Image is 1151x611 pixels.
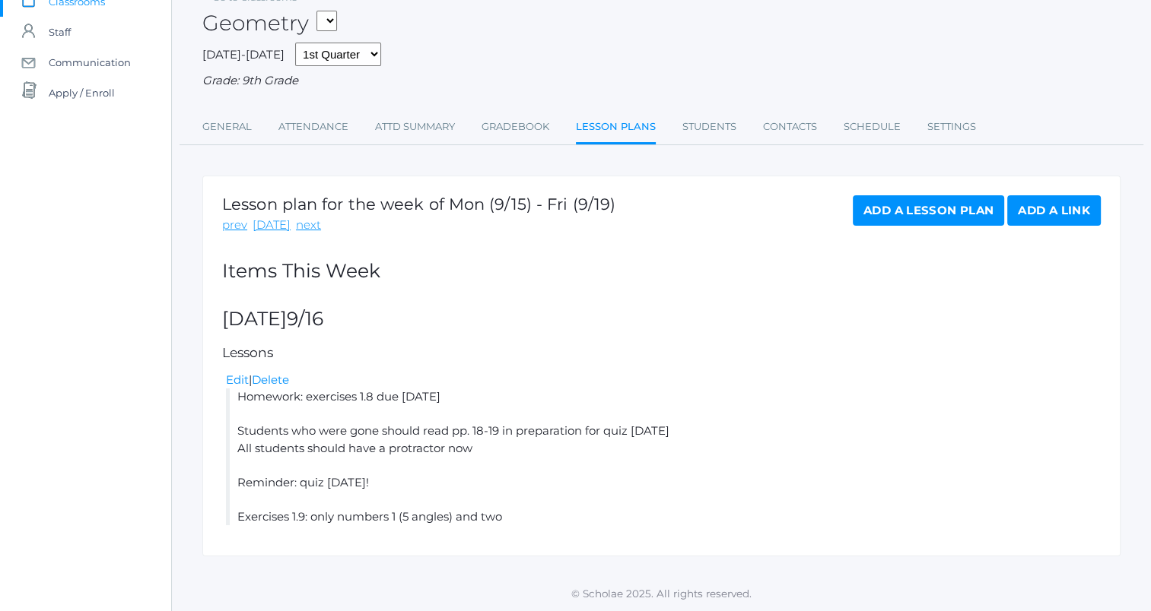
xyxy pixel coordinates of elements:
h2: Items This Week [222,261,1101,282]
span: 9/16 [287,307,323,330]
a: Contacts [763,112,817,142]
h5: Lessons [222,346,1101,360]
span: Staff [49,17,71,47]
a: Lesson Plans [576,112,656,144]
a: Delete [252,372,289,387]
a: Add a Lesson Plan [853,195,1004,226]
li: Homework: exercises 1.8 due [DATE] Students who were gone should read pp. 18-19 in preparation fo... [226,388,1101,525]
a: Settings [927,112,976,142]
span: [DATE]-[DATE] [202,47,285,62]
h2: Geometry [202,11,337,35]
a: [DATE] [253,217,291,234]
a: Add a Link [1007,195,1101,226]
h1: Lesson plan for the week of Mon (9/15) - Fri (9/19) [222,195,615,213]
span: Communication [49,47,131,78]
a: Edit [226,372,249,387]
a: Schedule [844,112,901,142]
a: next [296,217,321,234]
div: Grade: 9th Grade [202,72,1121,90]
h2: [DATE] [222,309,1101,330]
a: Attendance [278,112,348,142]
a: General [202,112,252,142]
a: Attd Summary [375,112,455,142]
a: Students [682,112,736,142]
a: prev [222,217,247,234]
p: © Scholae 2025. All rights reserved. [172,586,1151,601]
div: | [226,372,1101,389]
span: Apply / Enroll [49,78,115,108]
a: Gradebook [482,112,549,142]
